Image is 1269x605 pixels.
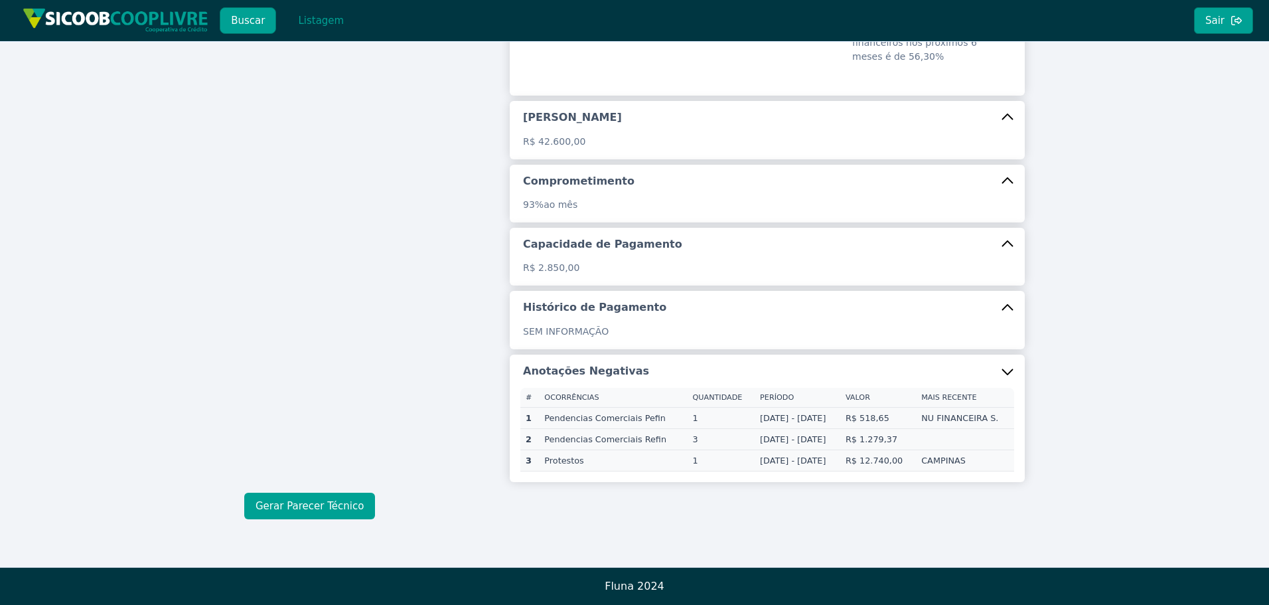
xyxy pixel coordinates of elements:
[840,408,916,429] td: R$ 518,65
[539,408,687,429] td: Pendencias Comerciais Pefin
[916,388,1014,408] th: Mais recente
[755,408,840,429] td: [DATE] - [DATE]
[523,136,585,147] span: R$ 42.600,00
[688,450,755,472] td: 1
[840,429,916,450] td: R$ 1.279,37
[539,450,687,472] td: Protestos
[688,388,755,408] th: Quantidade
[523,262,579,273] span: R$ 2.850,00
[755,429,840,450] td: [DATE] - [DATE]
[23,8,208,33] img: img/sicoob_cooplivre.png
[287,7,355,34] button: Listagem
[916,408,1014,429] td: NU FINANCEIRA S.
[916,450,1014,472] td: CAMPINAS
[523,198,1011,212] p: ao mês
[220,7,276,34] button: Buscar
[510,291,1025,324] button: Histórico de Pagamento
[755,450,840,472] td: [DATE] - [DATE]
[688,429,755,450] td: 3
[523,237,682,252] h5: Capacidade de Pagamento
[539,429,687,450] td: Pendencias Comerciais Refin
[523,326,609,337] span: SEM INFORMAÇÃO
[1194,7,1253,34] button: Sair
[523,300,666,315] h5: Histórico de Pagamento
[523,174,634,189] h5: Comprometimento
[244,493,375,519] button: Gerar Parecer Técnico
[523,199,544,210] span: 93%
[520,429,539,450] th: 2
[755,388,840,408] th: Período
[520,408,539,429] th: 1
[539,388,687,408] th: Ocorrências
[523,364,649,379] h5: Anotações Negativas
[523,110,622,125] h5: [PERSON_NAME]
[510,355,1025,388] button: Anotações Negativas
[510,228,1025,261] button: Capacidade de Pagamento
[605,580,664,592] span: Fluna 2024
[840,450,916,472] td: R$ 12.740,00
[840,388,916,408] th: Valor
[688,408,755,429] td: 1
[520,388,539,408] th: #
[510,165,1025,198] button: Comprometimento
[510,101,1025,134] button: [PERSON_NAME]
[520,450,539,472] th: 3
